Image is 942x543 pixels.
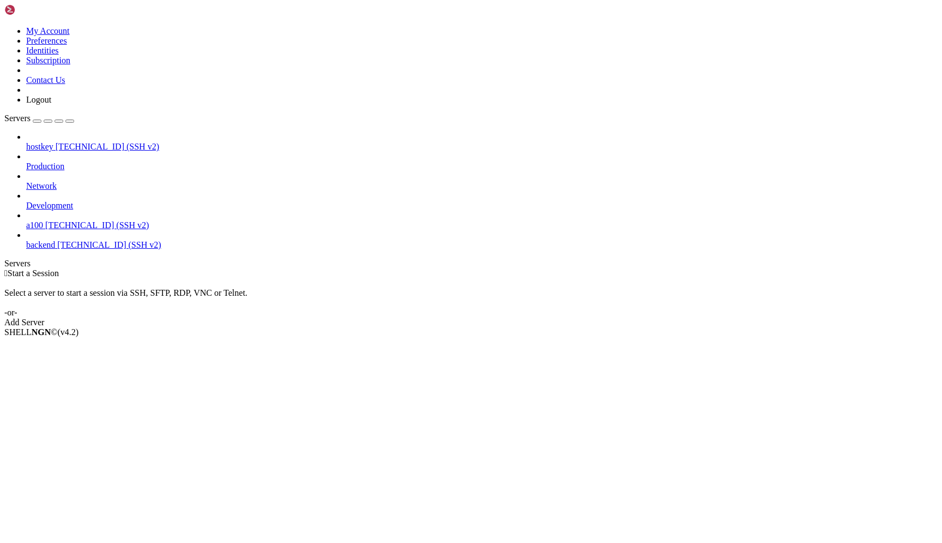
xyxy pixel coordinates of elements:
[26,191,938,211] li: Development
[26,95,51,104] a: Logout
[57,240,161,249] span: [TECHNICAL_ID] (SSH v2)
[58,327,79,337] span: 4.2.0
[26,240,55,249] span: backend
[26,142,938,152] a: hostkey [TECHNICAL_ID] (SSH v2)
[26,181,57,190] span: Network
[8,268,59,278] span: Start a Session
[45,220,149,230] span: [TECHNICAL_ID] (SSH v2)
[26,240,938,250] a: backend [TECHNICAL_ID] (SSH v2)
[26,36,67,45] a: Preferences
[26,230,938,250] li: backend [TECHNICAL_ID] (SSH v2)
[4,278,938,318] div: Select a server to start a session via SSH, SFTP, RDP, VNC or Telnet. -or-
[26,26,70,35] a: My Account
[26,162,938,171] a: Production
[26,152,938,171] li: Production
[26,46,59,55] a: Identities
[4,268,8,278] span: 
[4,318,938,327] div: Add Server
[4,114,74,123] a: Servers
[26,142,53,151] span: hostkey
[56,142,159,151] span: [TECHNICAL_ID] (SSH v2)
[26,181,938,191] a: Network
[26,162,64,171] span: Production
[26,201,73,210] span: Development
[4,114,31,123] span: Servers
[4,259,938,268] div: Servers
[26,75,65,85] a: Contact Us
[26,220,43,230] span: a100
[4,327,78,337] span: SHELL ©
[4,4,67,15] img: Shellngn
[26,171,938,191] li: Network
[26,56,70,65] a: Subscription
[26,132,938,152] li: hostkey [TECHNICAL_ID] (SSH v2)
[26,201,938,211] a: Development
[32,327,51,337] b: NGN
[26,211,938,230] li: a100 [TECHNICAL_ID] (SSH v2)
[26,220,938,230] a: a100 [TECHNICAL_ID] (SSH v2)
